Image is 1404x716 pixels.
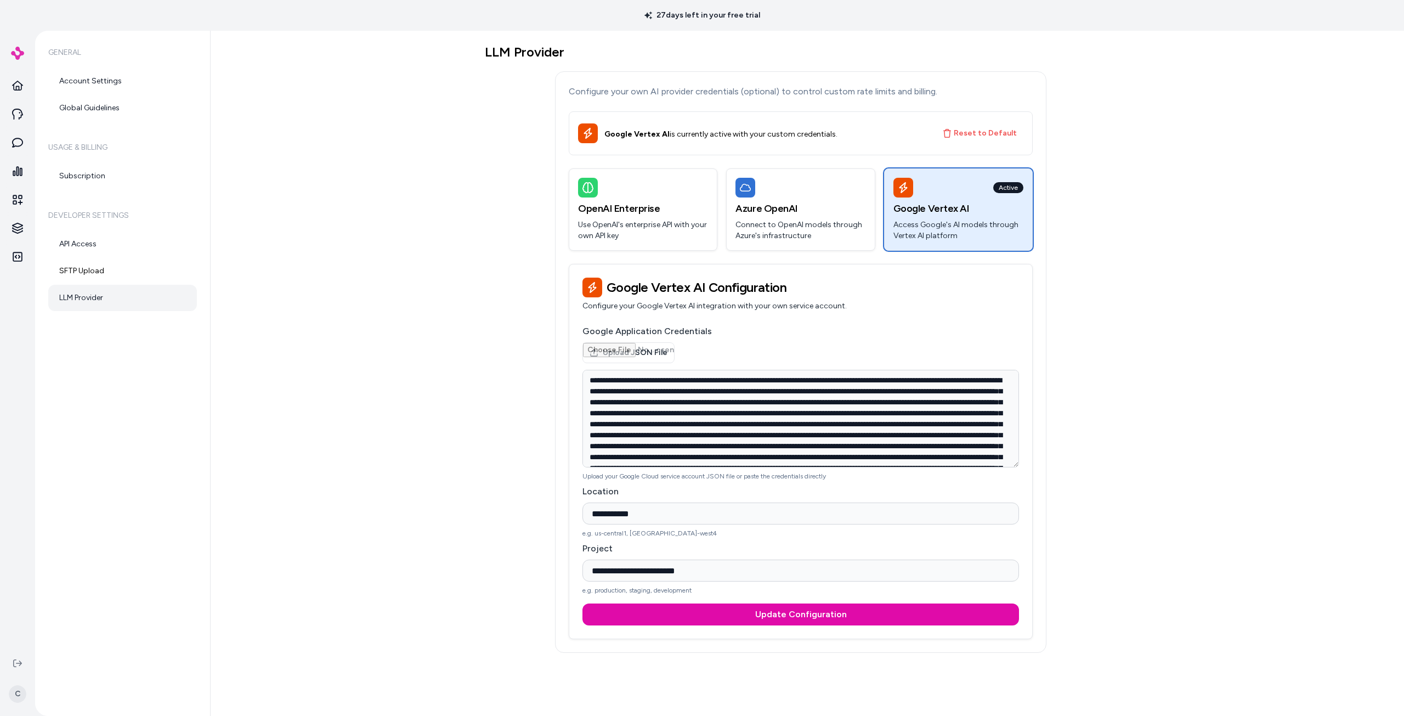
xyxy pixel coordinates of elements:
div: Active [993,182,1023,193]
a: SFTP Upload [48,258,197,284]
label: Project [582,543,613,554]
p: e.g. production, staging, development [582,586,1019,595]
input: Upload JSON File [583,343,674,363]
h6: Developer Settings [48,200,197,231]
label: Upload JSON File [582,342,675,363]
h3: Azure OpenAI [735,201,865,216]
p: Use OpenAI's enterprise API with your own API key [578,219,708,241]
label: Location [582,486,619,497]
label: Google Application Credentials [582,326,712,336]
a: LLM Provider [48,285,197,311]
p: Connect to OpenAI models through Azure's infrastructure [735,219,865,241]
img: alby Logo [11,47,24,60]
span: C [9,685,26,703]
a: Global Guidelines [48,95,197,121]
button: Update Configuration [582,604,1019,625]
button: C [7,676,29,712]
p: Upload your Google Cloud service account JSON file or paste the credentials directly [582,472,1019,481]
p: 27 days left in your free trial [638,10,767,21]
button: Reset to Default [936,123,1023,143]
p: Configure your Google Vertex AI integration with your own service account. [582,301,1019,312]
p: Configure your own AI provider credentials (optional) to control custom rate limits and billing. [569,85,1033,98]
h6: Usage & Billing [48,132,197,163]
h6: General [48,37,197,68]
a: API Access [48,231,197,257]
p: e.g. us-central1, [GEOGRAPHIC_DATA]-west4 [582,529,1019,538]
h3: Google Vertex AI Configuration [582,278,1019,297]
p: Access Google's AI models through Vertex AI platform [893,219,1023,241]
h3: OpenAI Enterprise [578,201,708,216]
h1: LLM Provider [485,44,1117,60]
div: is currently active with your custom credentials. [604,129,930,140]
h3: Google Vertex AI [893,201,1023,216]
a: Subscription [48,163,197,189]
a: Account Settings [48,68,197,94]
strong: Google Vertex AI [604,129,670,139]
